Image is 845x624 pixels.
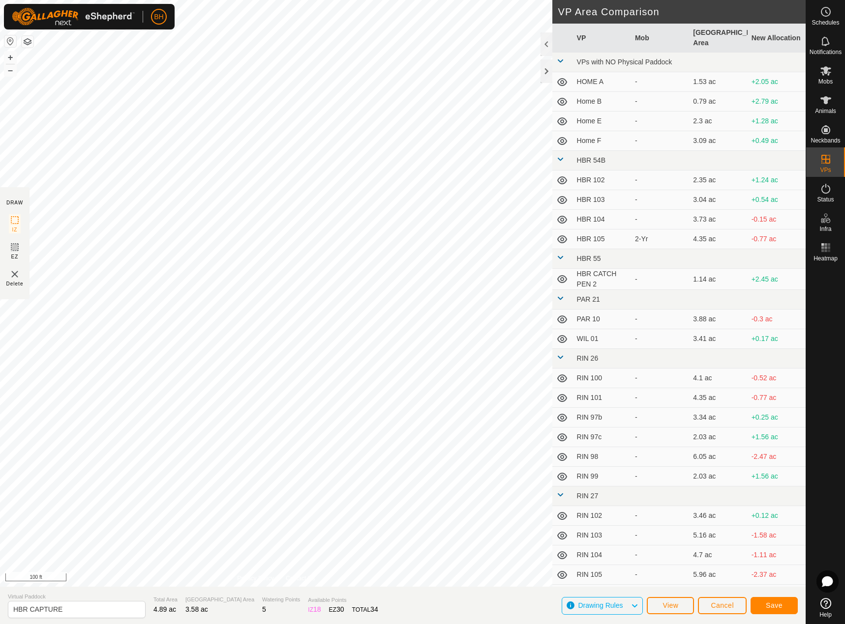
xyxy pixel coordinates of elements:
[573,229,631,249] td: HBR 105
[262,596,300,604] span: Watering Points
[647,597,694,614] button: View
[8,593,146,601] span: Virtual Paddock
[573,190,631,210] td: HBR 103
[308,604,321,615] div: IZ
[689,565,747,585] td: 5.96 ac
[573,506,631,526] td: RIN 102
[635,452,685,462] div: -
[635,569,685,580] div: -
[748,310,806,329] td: -0.3 ac
[573,467,631,486] td: RIN 99
[810,49,842,55] span: Notifications
[308,596,378,604] span: Available Points
[811,138,840,143] span: Neckbands
[352,604,378,615] div: TOTAL
[689,427,747,447] td: 2.03 ac
[12,226,18,233] span: IZ
[635,511,685,521] div: -
[689,447,747,467] td: 6.05 ac
[698,597,747,614] button: Cancel
[577,255,601,262] span: HBR 55
[748,24,806,53] th: New Allocation
[329,604,344,615] div: EZ
[573,310,631,329] td: PAR 10
[748,329,806,349] td: +0.17 ac
[577,58,672,66] span: VPs with NO Physical Paddock
[635,116,685,126] div: -
[689,269,747,290] td: 1.14 ac
[262,605,266,613] span: 5
[748,229,806,249] td: -0.77 ac
[4,64,16,76] button: –
[573,545,631,565] td: RIN 104
[573,447,631,467] td: RIN 98
[748,131,806,151] td: +0.49 ac
[573,369,631,388] td: RIN 100
[689,329,747,349] td: 3.41 ac
[689,545,747,565] td: 4.7 ac
[577,295,600,303] span: PAR 21
[573,526,631,545] td: RIN 103
[22,36,33,48] button: Map Layers
[689,170,747,190] td: 2.35 ac
[11,253,19,260] span: EZ
[748,545,806,565] td: -1.11 ac
[635,432,685,442] div: -
[154,12,163,22] span: BH
[748,388,806,408] td: -0.77 ac
[748,526,806,545] td: -1.58 ac
[814,255,838,261] span: Heatmap
[185,605,208,613] span: 3.58 ac
[815,108,836,114] span: Animals
[635,96,685,107] div: -
[819,612,832,618] span: Help
[573,585,631,604] td: RIN 106
[748,170,806,190] td: +1.24 ac
[573,427,631,447] td: RIN 97c
[689,210,747,229] td: 3.73 ac
[577,354,599,362] span: RIN 26
[573,388,631,408] td: RIN 101
[635,550,685,560] div: -
[689,369,747,388] td: 4.1 ac
[635,234,685,244] div: 2-Yr
[9,268,21,280] img: VP
[689,24,747,53] th: [GEOGRAPHIC_DATA] Area
[313,605,321,613] span: 18
[748,506,806,526] td: +0.12 ac
[635,334,685,344] div: -
[748,112,806,131] td: +1.28 ac
[573,24,631,53] th: VP
[689,229,747,249] td: 4.35 ac
[573,92,631,112] td: Home B
[635,471,685,482] div: -
[748,427,806,447] td: +1.56 ac
[748,447,806,467] td: -2.47 ac
[6,199,23,206] div: DRAW
[577,156,605,164] span: HBR 54B
[689,112,747,131] td: 2.3 ac
[748,269,806,290] td: +2.45 ac
[748,467,806,486] td: +1.56 ac
[748,72,806,92] td: +2.05 ac
[748,565,806,585] td: -2.37 ac
[573,72,631,92] td: HOME A
[635,393,685,403] div: -
[635,214,685,225] div: -
[286,574,315,583] a: Contact Us
[766,601,783,609] span: Save
[689,408,747,427] td: 3.34 ac
[689,131,747,151] td: 3.09 ac
[689,526,747,545] td: 5.16 ac
[812,20,839,26] span: Schedules
[748,585,806,604] td: -1.48 ac
[635,314,685,324] div: -
[635,195,685,205] div: -
[748,210,806,229] td: -0.15 ac
[635,274,685,284] div: -
[748,408,806,427] td: +0.25 ac
[689,506,747,526] td: 3.46 ac
[635,136,685,146] div: -
[689,310,747,329] td: 3.88 ac
[573,210,631,229] td: HBR 104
